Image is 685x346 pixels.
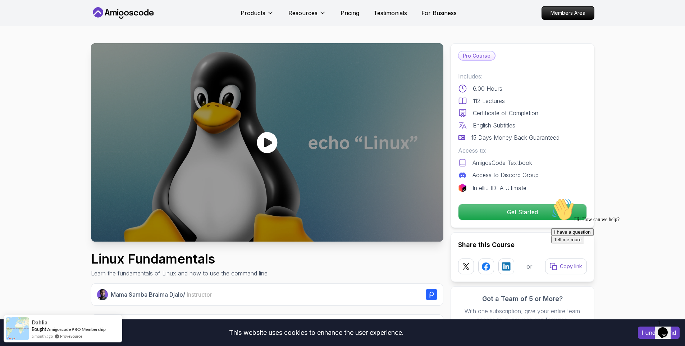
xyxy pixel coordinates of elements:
button: Products [241,9,274,23]
span: Instructor [187,291,212,298]
p: Includes: [458,72,587,81]
a: Amigoscode PRO Membership [47,327,106,332]
span: Hi! How can we help? [3,22,71,27]
iframe: chat widget [655,317,678,339]
p: Learn the fundamentals of Linux and how to use the command line [91,269,268,278]
h2: Share this Course [458,240,587,250]
p: AmigosCode Textbook [472,158,532,167]
p: 6.00 Hours [473,84,502,93]
button: Tell me more [3,41,36,48]
p: Pro Course [458,51,495,60]
p: With one subscription, give your entire team access to all courses and features. [458,307,587,324]
button: Get Started [458,204,587,220]
p: Access to Discord Group [472,171,539,179]
span: Bought [32,326,46,332]
a: Testimonials [374,9,407,17]
div: 👋Hi! How can we help?I have a questionTell me more [3,3,132,48]
p: English Subtitles [473,121,515,130]
p: 112 Lectures [473,96,505,105]
img: provesource social proof notification image [6,317,29,340]
a: Members Area [542,6,594,20]
img: jetbrains logo [458,184,467,192]
button: I have a question [3,33,45,41]
h3: Got a Team of 5 or More? [458,294,587,304]
div: This website uses cookies to enhance the user experience. [5,325,627,341]
span: Dahlia [32,319,47,325]
a: ProveSource [60,333,82,339]
h1: Linux Fundamentals [91,252,268,266]
p: Products [241,9,265,17]
p: or [526,262,533,271]
img: Nelson Djalo [97,289,108,300]
p: Members Area [542,6,594,19]
span: a month ago [32,333,53,339]
iframe: chat widget [548,195,678,314]
p: Certificate of Completion [473,109,538,117]
p: IntelliJ IDEA Ultimate [472,184,526,192]
a: For Business [421,9,457,17]
button: Accept cookies [638,327,680,339]
a: Pricing [341,9,359,17]
button: Copy link [545,259,587,274]
p: Mama Samba Braima Djalo / [111,290,212,299]
img: :wave: [3,3,26,26]
p: Resources [288,9,318,17]
p: Get Started [458,204,586,220]
button: Resources [288,9,326,23]
p: 15 Days Money Back Guaranteed [471,133,560,142]
p: Access to: [458,146,587,155]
